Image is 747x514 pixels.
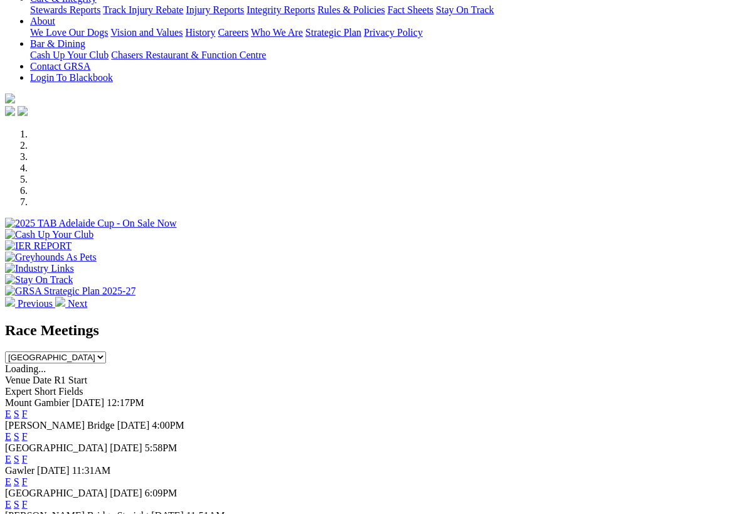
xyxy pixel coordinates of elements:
[30,50,742,61] div: Bar & Dining
[34,386,56,397] span: Short
[5,499,11,510] a: E
[14,476,19,487] a: S
[68,298,87,309] span: Next
[103,4,183,15] a: Track Injury Rebate
[117,420,150,431] span: [DATE]
[5,94,15,104] img: logo-grsa-white.png
[72,397,105,408] span: [DATE]
[22,431,28,442] a: F
[5,375,30,385] span: Venue
[5,442,107,453] span: [GEOGRAPHIC_DATA]
[55,297,65,307] img: chevron-right-pager-white.svg
[145,488,177,498] span: 6:09PM
[22,499,28,510] a: F
[22,476,28,487] a: F
[72,465,111,476] span: 11:31AM
[5,454,11,464] a: E
[33,375,51,385] span: Date
[145,442,177,453] span: 5:58PM
[30,4,100,15] a: Stewards Reports
[22,454,28,464] a: F
[107,397,144,408] span: 12:17PM
[30,72,113,83] a: Login To Blackbook
[388,4,433,15] a: Fact Sheets
[185,27,215,38] a: History
[5,476,11,487] a: E
[5,420,115,431] span: [PERSON_NAME] Bridge
[30,4,742,16] div: Care & Integrity
[30,38,85,49] a: Bar & Dining
[5,431,11,442] a: E
[5,397,70,408] span: Mount Gambier
[246,4,315,15] a: Integrity Reports
[54,375,87,385] span: R1 Start
[55,298,87,309] a: Next
[5,286,135,297] img: GRSA Strategic Plan 2025-27
[5,363,46,374] span: Loading...
[5,298,55,309] a: Previous
[110,442,142,453] span: [DATE]
[5,106,15,116] img: facebook.svg
[5,274,73,286] img: Stay On Track
[14,431,19,442] a: S
[305,27,361,38] a: Strategic Plan
[436,4,494,15] a: Stay On Track
[30,27,742,38] div: About
[251,27,303,38] a: Who We Are
[58,386,83,397] span: Fields
[5,252,97,263] img: Greyhounds As Pets
[5,240,72,252] img: IER REPORT
[5,488,107,498] span: [GEOGRAPHIC_DATA]
[30,50,109,60] a: Cash Up Your Club
[186,4,244,15] a: Injury Reports
[5,229,93,240] img: Cash Up Your Club
[18,106,28,116] img: twitter.svg
[5,322,742,339] h2: Race Meetings
[30,16,55,26] a: About
[18,298,53,309] span: Previous
[364,27,423,38] a: Privacy Policy
[14,499,19,510] a: S
[37,465,70,476] span: [DATE]
[30,61,90,72] a: Contact GRSA
[5,218,177,229] img: 2025 TAB Adelaide Cup - On Sale Now
[14,454,19,464] a: S
[152,420,184,431] span: 4:00PM
[5,465,34,476] span: Gawler
[14,409,19,419] a: S
[30,27,108,38] a: We Love Our Dogs
[110,488,142,498] span: [DATE]
[110,27,183,38] a: Vision and Values
[5,297,15,307] img: chevron-left-pager-white.svg
[218,27,248,38] a: Careers
[5,386,32,397] span: Expert
[111,50,266,60] a: Chasers Restaurant & Function Centre
[5,263,74,274] img: Industry Links
[22,409,28,419] a: F
[5,409,11,419] a: E
[317,4,385,15] a: Rules & Policies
